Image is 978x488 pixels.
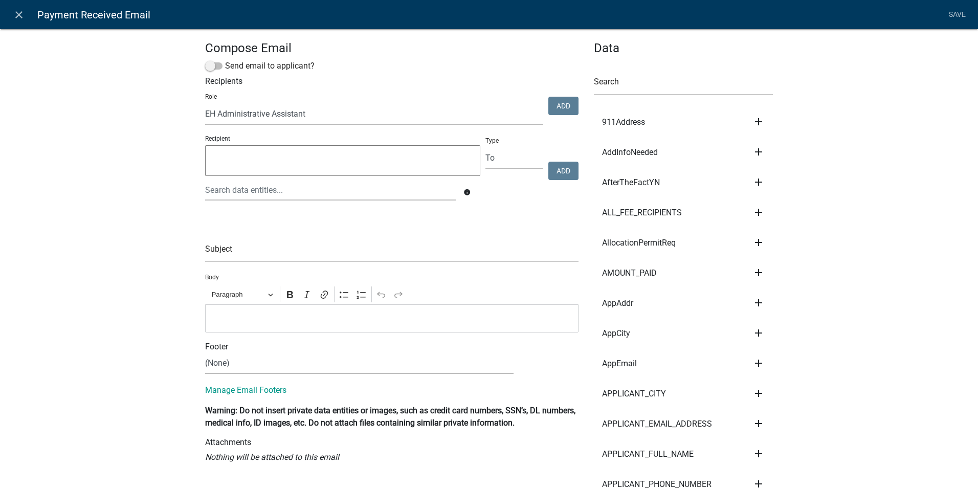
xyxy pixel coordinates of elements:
[602,390,666,398] span: APPLICANT_CITY
[548,162,579,180] button: Add
[205,274,219,280] label: Body
[752,357,765,369] i: add
[548,97,579,115] button: Add
[602,450,694,458] span: APPLICANT_FULL_NAME
[602,239,676,247] span: AllocationPermitReq
[205,452,339,462] i: Nothing will be attached to this email
[485,138,499,144] label: Type
[205,76,579,86] h6: Recipients
[205,60,315,72] label: Send email to applicant?
[205,385,286,395] a: Manage Email Footers
[13,9,25,21] i: close
[752,206,765,218] i: add
[205,405,579,429] p: Warning: Do not insert private data entities or images, such as credit card numbers, SSN’s, DL nu...
[212,289,265,301] span: Paragraph
[602,118,645,126] span: 911Address
[602,179,660,187] span: AfterTheFactYN
[197,341,586,353] div: Footer
[205,180,456,201] input: Search data entities...
[602,269,657,277] span: AMOUNT_PAID
[205,94,217,100] label: Role
[752,267,765,279] i: add
[602,299,633,307] span: AppAddr
[205,304,579,332] div: Editor editing area: main. Press Alt+0 for help.
[752,116,765,128] i: add
[602,209,682,217] span: ALL_FEE_RECIPIENTS
[205,41,579,56] h4: Compose Email
[752,146,765,158] i: add
[752,387,765,400] i: add
[752,417,765,430] i: add
[752,327,765,339] i: add
[752,236,765,249] i: add
[205,284,579,304] div: Editor toolbar
[207,286,278,302] button: Paragraph, Heading
[752,448,765,460] i: add
[602,420,712,428] span: APPLICANT_EMAIL_ADDRESS
[602,148,658,157] span: AddInfoNeeded
[602,329,630,338] span: AppCity
[37,5,150,25] span: Payment Received Email
[602,360,637,368] span: AppEmail
[752,176,765,188] i: add
[205,134,480,143] p: Recipient
[594,41,773,56] h4: Data
[752,297,765,309] i: add
[205,437,579,447] h6: Attachments
[463,189,471,196] i: info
